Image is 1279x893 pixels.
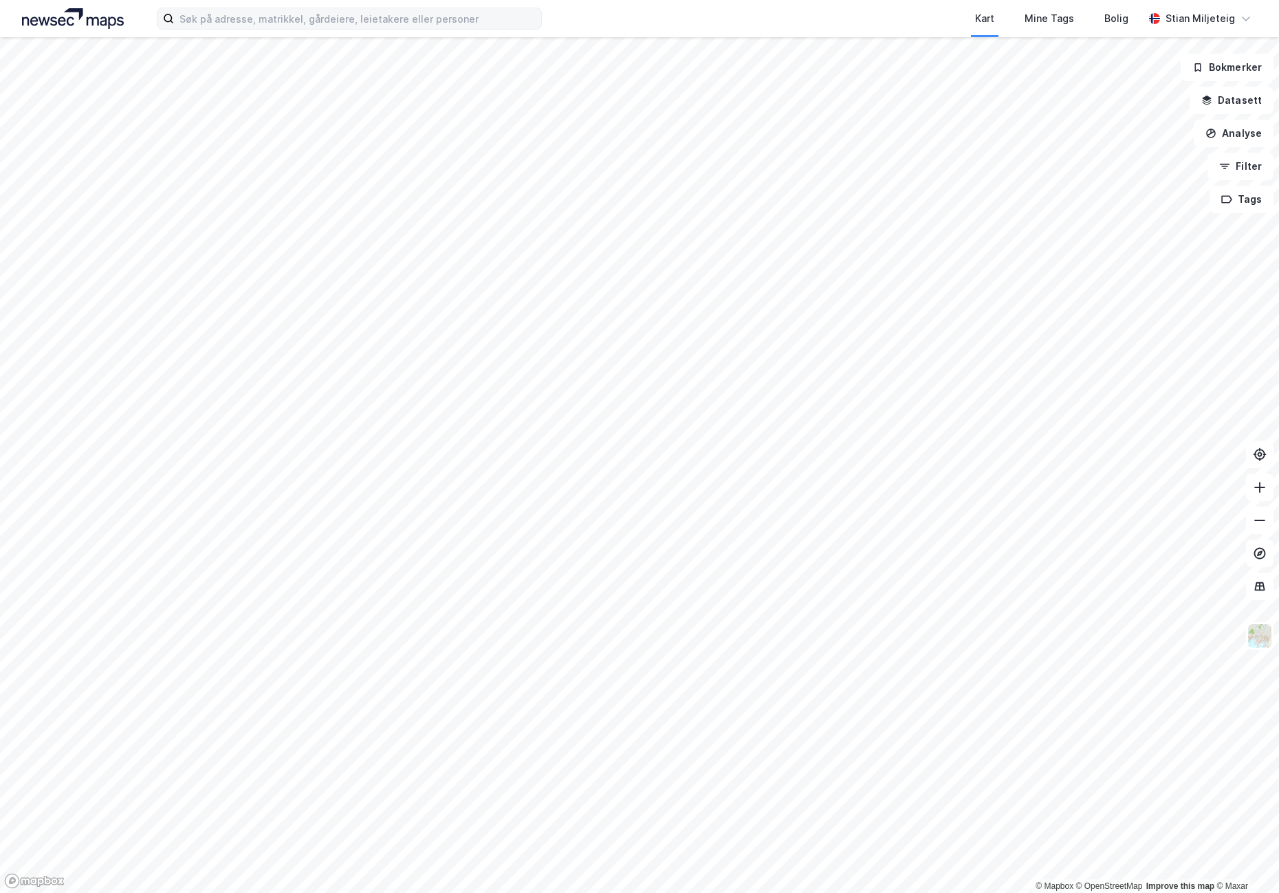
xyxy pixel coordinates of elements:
a: Mapbox homepage [4,873,65,889]
button: Tags [1210,186,1273,213]
a: Mapbox [1036,881,1073,891]
div: Mine Tags [1025,10,1074,27]
a: Improve this map [1146,881,1214,891]
div: Kontrollprogram for chat [1210,827,1279,893]
div: Bolig [1104,10,1128,27]
button: Filter [1207,153,1273,180]
img: Z [1247,623,1273,649]
input: Søk på adresse, matrikkel, gårdeiere, leietakere eller personer [174,8,541,29]
a: OpenStreetMap [1076,881,1143,891]
iframe: Chat Widget [1210,827,1279,893]
button: Datasett [1190,87,1273,114]
div: Stian Miljeteig [1166,10,1235,27]
button: Bokmerker [1181,54,1273,81]
div: Kart [975,10,994,27]
img: logo.a4113a55bc3d86da70a041830d287a7e.svg [22,8,124,29]
button: Analyse [1194,120,1273,147]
